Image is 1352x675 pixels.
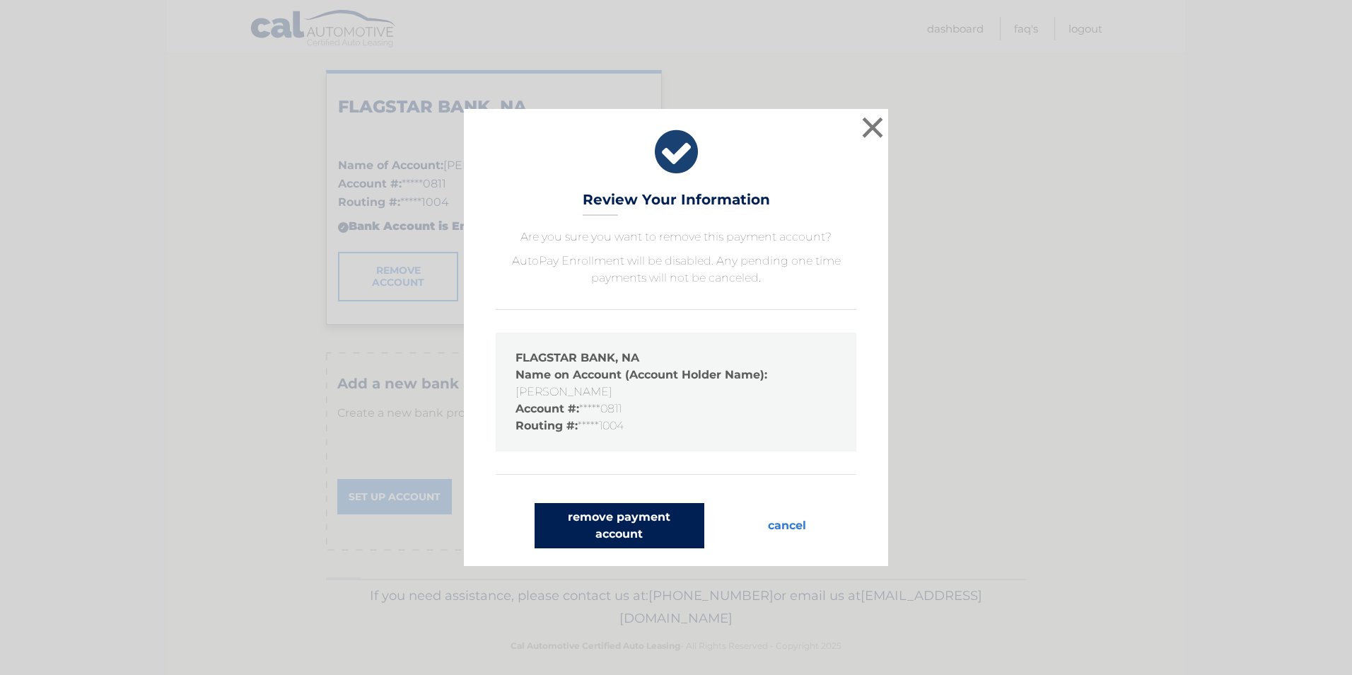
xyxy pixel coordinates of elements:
[515,402,579,415] strong: Account #:
[515,367,837,400] li: [PERSON_NAME]
[583,191,770,216] h3: Review Your Information
[757,503,817,548] button: cancel
[496,229,856,246] p: Are you sure you want to remove this payment account?
[535,503,704,548] button: remove payment account
[515,351,639,364] strong: FLAGSTAR BANK, NA
[496,253,856,287] p: AutoPay Enrollment will be disabled. Any pending one time payments will not be canceled.
[515,419,578,432] strong: Routing #:
[858,113,887,142] button: ×
[515,368,767,381] strong: Name on Account (Account Holder Name):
